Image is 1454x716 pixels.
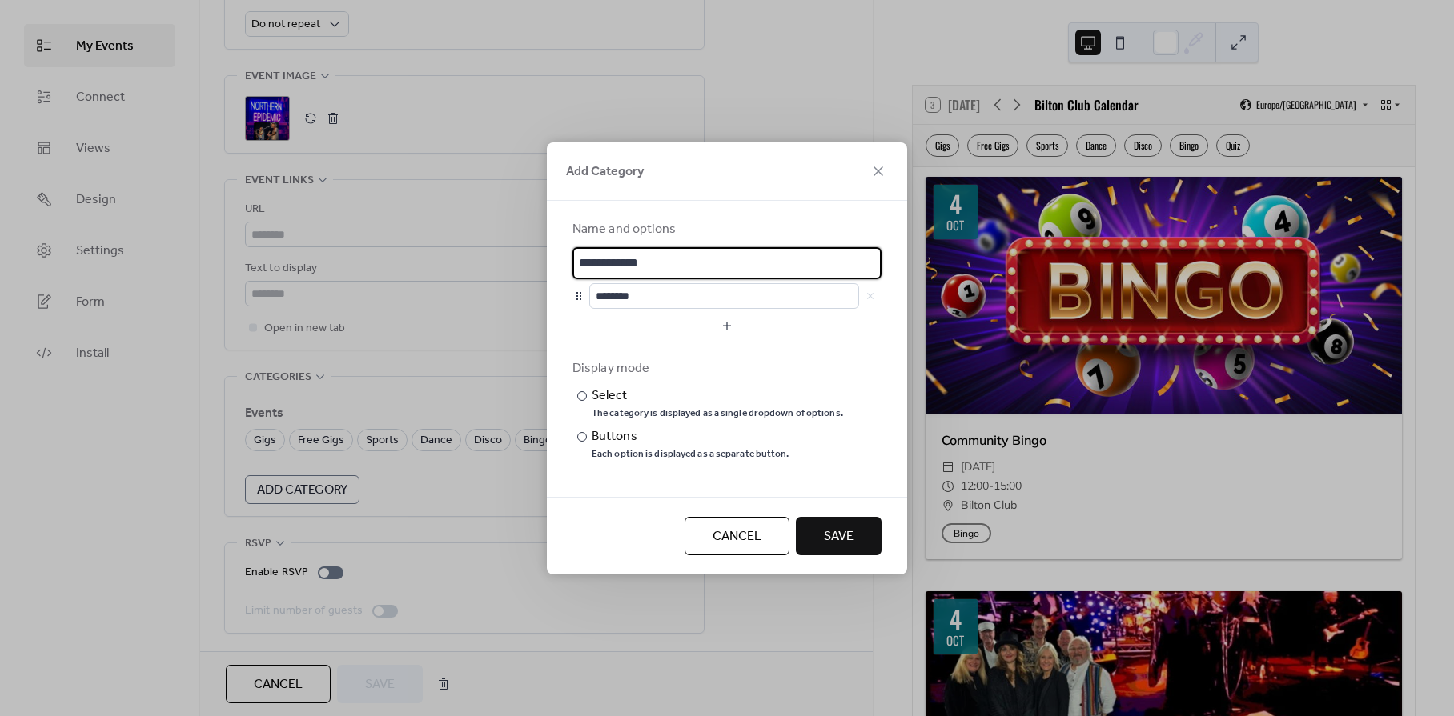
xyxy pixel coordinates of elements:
div: The category is displayed as a single dropdown of options. [592,407,843,420]
button: Save [796,517,882,555]
div: Display mode [572,359,878,378]
span: Cancel [713,527,761,546]
span: Add Category [566,162,644,182]
span: Save [824,527,854,546]
div: Name and options [572,220,878,239]
div: Buttons [592,427,786,446]
div: Each option is displayed as a separate button. [592,448,789,461]
button: Cancel [685,517,789,555]
div: Select [592,386,840,406]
